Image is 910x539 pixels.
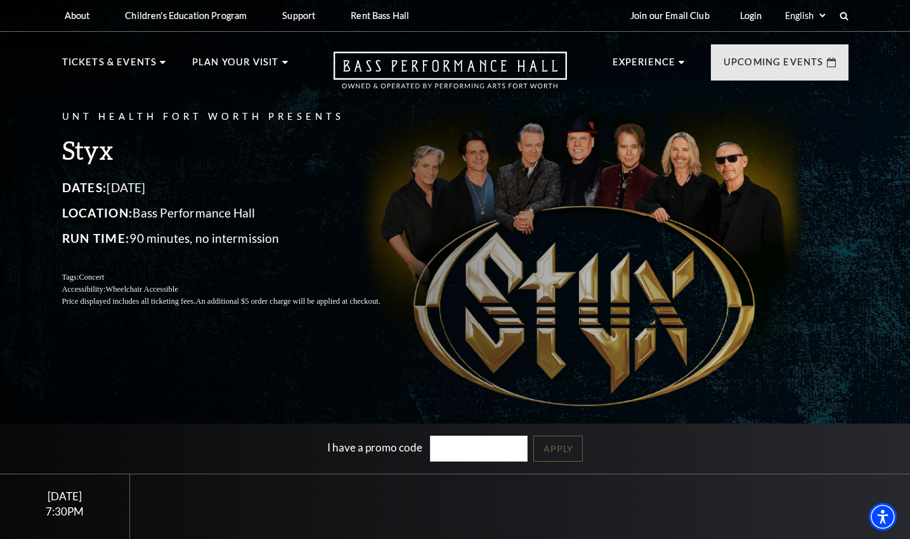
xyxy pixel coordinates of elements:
[62,134,411,166] h3: Styx
[62,109,411,125] p: UNT Health Fort Worth Presents
[65,10,90,21] p: About
[79,273,104,282] span: Concert
[62,231,130,245] span: Run Time:
[125,10,247,21] p: Children's Education Program
[195,297,380,306] span: An additional $5 order charge will be applied at checkout.
[351,10,409,21] p: Rent Bass Hall
[62,295,411,308] p: Price displayed includes all ticketing fees.
[62,203,411,223] p: Bass Performance Hall
[62,178,411,198] p: [DATE]
[327,441,422,454] label: I have a promo code
[62,271,411,283] p: Tags:
[15,506,115,517] div: 7:30PM
[869,503,897,531] div: Accessibility Menu
[62,283,411,295] p: Accessibility:
[192,55,279,77] p: Plan Your Visit
[62,55,157,77] p: Tickets & Events
[105,285,178,294] span: Wheelchair Accessible
[15,490,115,503] div: [DATE]
[62,228,411,249] p: 90 minutes, no intermission
[613,55,676,77] p: Experience
[724,55,824,77] p: Upcoming Events
[282,10,315,21] p: Support
[62,180,107,195] span: Dates:
[62,205,133,220] span: Location:
[783,10,828,22] select: Select:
